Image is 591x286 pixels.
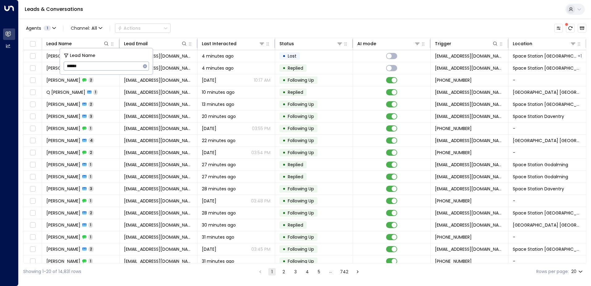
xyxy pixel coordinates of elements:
span: 1 [88,162,93,167]
span: Toggle select row [29,149,36,157]
span: Stacey Miller [46,125,80,132]
span: Aaron Hodgson [46,222,80,228]
span: Following Up [288,210,314,216]
span: +447780438934 [435,198,472,204]
span: +441295265260 [435,234,472,240]
span: leads@space-station.co.uk [435,101,504,107]
span: Michael Harris [46,246,80,252]
span: Oct 03, 2025 [202,149,216,156]
span: christinalal9295@gmail.com [124,65,193,71]
span: Toggle select row [29,161,36,169]
span: Following Up [288,77,314,83]
span: 22 minutes ago [202,137,236,144]
td: - [508,123,586,134]
span: Lead Name [70,52,95,59]
span: Toggle select row [29,258,36,265]
span: Space Station Godalming [513,174,568,180]
div: • [283,256,286,266]
div: • [283,123,286,134]
div: Lead Email [124,40,148,47]
div: • [283,244,286,254]
span: Toggle select all [29,40,36,48]
div: • [283,184,286,194]
span: Toggle select row [29,197,36,205]
nav: pagination navigation [256,268,362,275]
span: londonjavid@yahoo.co.uk [124,149,193,156]
span: faulkner89@msn.com [124,210,193,216]
p: 03:45 PM [251,246,270,252]
div: AI mode [357,40,376,47]
span: 27 minutes ago [202,162,236,168]
span: Space Station Kilburn [513,137,582,144]
div: Lead Name [46,40,109,47]
div: Lead Email [124,40,187,47]
div: Status [279,40,294,47]
span: Space Station Wakefield [513,101,582,107]
div: Trigger [435,40,451,47]
div: • [283,135,286,146]
button: page 1 [268,268,276,275]
span: Replied [288,174,303,180]
span: Following Up [288,198,314,204]
span: Toggle select row [29,101,36,108]
button: Customize [554,24,563,32]
span: Space Station Godalming [513,162,568,168]
div: 20 [571,267,584,276]
div: • [283,51,286,61]
div: Last Interacted [202,40,265,47]
span: 4 minutes ago [202,65,234,71]
span: 2 [88,150,94,155]
span: Lost [288,53,296,59]
span: Toggle select row [29,137,36,145]
div: Button group with a nested menu [115,24,171,33]
span: Following Up [288,125,314,132]
span: Toggle select row [29,64,36,72]
a: Leads & Conversations [25,6,83,13]
span: mickharris43@bmail.com [124,246,193,252]
span: Javid Variava [46,137,80,144]
button: Agents1 [23,24,58,32]
span: 31 minutes ago [202,258,234,264]
span: 4 minutes ago [202,53,234,59]
span: Space Station Garretts Green [513,53,577,59]
span: 2 [88,210,94,215]
button: Go to page 3 [292,268,299,275]
span: Nicola Wilson [46,101,80,107]
span: jh_interiors@outlook.com [124,186,193,192]
span: 2 [88,77,94,83]
span: Jake Holden [46,186,80,192]
td: - [508,255,586,267]
div: Space Station Castle Bromwich [578,53,582,59]
div: Showing 1-20 of 14,831 rows [23,268,81,275]
span: Replied [288,89,303,95]
div: • [283,99,286,110]
span: 28 minutes ago [202,186,236,192]
p: 10:17 AM [254,77,270,83]
span: 10 minutes ago [202,89,235,95]
span: Javid Variava [46,149,80,156]
span: leads@space-station.co.uk [435,210,504,216]
span: Following Up [288,101,314,107]
span: Carl-James Faulkner [46,210,80,216]
span: 3 [88,186,94,191]
span: Oct 02, 2025 [202,77,216,83]
span: 1 [88,222,93,227]
span: Christina Lal [46,77,80,83]
div: • [283,220,286,230]
span: Christina Lal [46,65,80,71]
span: Kieran Mulock-Bentley [46,162,80,168]
span: Emily Trimble [46,258,80,264]
span: leads@space-station.co.uk [435,222,504,228]
span: 20 minutes ago [202,113,236,119]
div: AI mode [357,40,420,47]
span: nicolamoxon@hotmail.co.uk [124,101,193,107]
button: Channel:All [68,24,105,32]
span: olliecose@hotmail.com [124,174,193,180]
span: Following Up [288,113,314,119]
span: 31 minutes ago [202,234,234,240]
span: kieran.bent@gmail.com [124,162,193,168]
span: qjzaifu@gmail.com [124,89,193,95]
span: Following Up [288,258,314,264]
span: stacey_orme@hotmail.co.uk [124,113,193,119]
span: 1 [88,234,93,240]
